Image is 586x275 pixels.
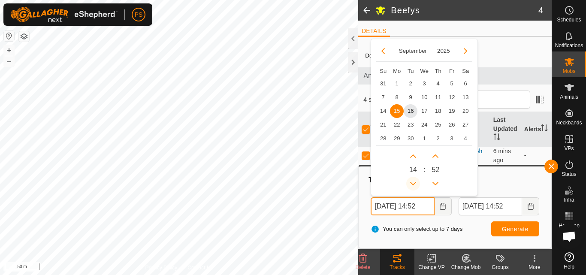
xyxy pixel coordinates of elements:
span: Sa [462,68,469,74]
td: 23 [404,118,417,132]
span: 11 [431,91,445,104]
td: 3 [445,132,459,145]
td: 30 [404,132,417,145]
span: Animals [560,94,578,100]
a: Help [552,249,586,273]
p-button: Previous Hour [406,177,420,190]
a: Contact Us [187,264,213,272]
span: Neckbands [556,120,582,125]
div: Tracks [367,175,543,185]
button: Choose Year [434,46,453,56]
p-button: Next Hour [406,149,420,163]
label: Description [365,52,394,59]
td: 17 [417,104,431,118]
button: Choose Date [522,197,539,215]
button: Choose Date [435,197,452,215]
td: 18 [431,104,445,118]
td: 26 [445,118,459,132]
td: 21 [376,118,390,132]
td: 4 [459,132,472,145]
span: VPs [564,146,574,151]
td: 1 [390,77,404,91]
td: 13 [459,91,472,104]
span: 4 [538,4,543,17]
td: 5 [445,77,459,91]
span: Th [435,68,441,74]
p-sorticon: Activate to sort [541,126,548,133]
span: 2 [404,77,417,91]
input: Search (S) [426,91,530,109]
p-button: Previous Minute [429,177,442,190]
td: 29 [390,132,404,145]
td: 9 [404,91,417,104]
th: Last Updated [490,112,521,147]
button: – [4,56,14,66]
li: DETAILS [358,27,390,37]
div: More [517,263,552,271]
img: Gallagher Logo [10,7,118,22]
td: 27 [459,118,472,132]
td: 6 [459,77,472,91]
td: 7 [376,91,390,104]
th: Alerts [521,112,552,147]
h2: Beefys [391,5,538,15]
span: 14 [409,165,417,175]
td: 3 [417,77,431,91]
span: 2 [431,132,445,145]
td: 25 [431,118,445,132]
a: Privacy Policy [145,264,178,272]
td: 15 [390,104,404,118]
span: Tu [408,68,414,74]
span: Notifications [555,43,583,48]
td: 4 [431,77,445,91]
div: Choose Date [371,39,478,196]
td: 24 [417,118,431,132]
td: 28 [376,132,390,145]
span: Schedules [557,17,581,22]
span: Generate [502,226,529,233]
td: 12 [445,91,459,104]
p-sorticon: Activate to sort [370,126,377,133]
div: Open chat [556,224,582,249]
td: 8 [390,91,404,104]
div: Tracks [380,263,414,271]
td: 20 [459,104,472,118]
td: 10 [417,91,431,104]
button: Generate [491,221,539,236]
td: 14 [376,104,390,118]
span: Help [564,264,574,269]
span: You can only select up to 7 days [371,225,462,233]
span: Infra [564,197,574,202]
span: 52 [432,165,440,175]
span: Heatmap [559,223,580,228]
span: Fr [449,68,454,74]
td: 22 [390,118,404,132]
button: Choose Month [396,46,430,56]
span: 16 Sept 2025, 2:45 pm [493,148,511,163]
div: Groups [483,263,517,271]
td: 31 [376,77,390,91]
